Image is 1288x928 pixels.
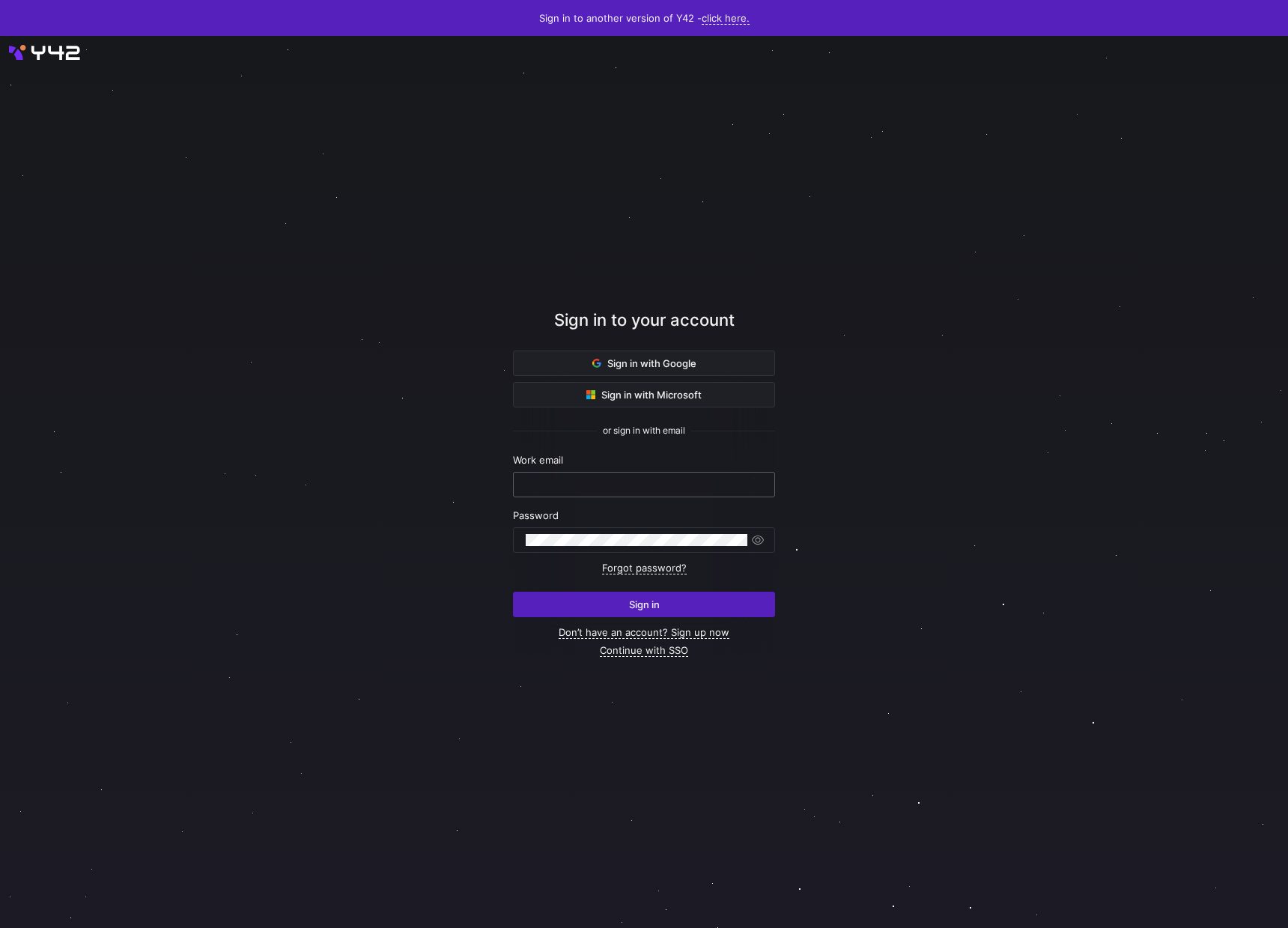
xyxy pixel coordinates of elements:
[603,425,685,436] span: or sign in with email
[513,509,559,521] span: Password
[559,626,729,639] a: Don’t have an account? Sign up now
[513,592,775,617] button: Sign in
[592,357,696,369] span: Sign in with Google
[513,351,775,376] button: Sign in with Google
[602,562,687,574] a: Forgot password?
[600,644,688,657] a: Continue with SSO
[513,382,775,407] button: Sign in with Microsoft
[513,454,563,466] span: Work email
[586,389,702,401] span: Sign in with Microsoft
[629,598,660,610] span: Sign in
[702,12,750,25] a: click here.
[513,308,775,351] div: Sign in to your account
